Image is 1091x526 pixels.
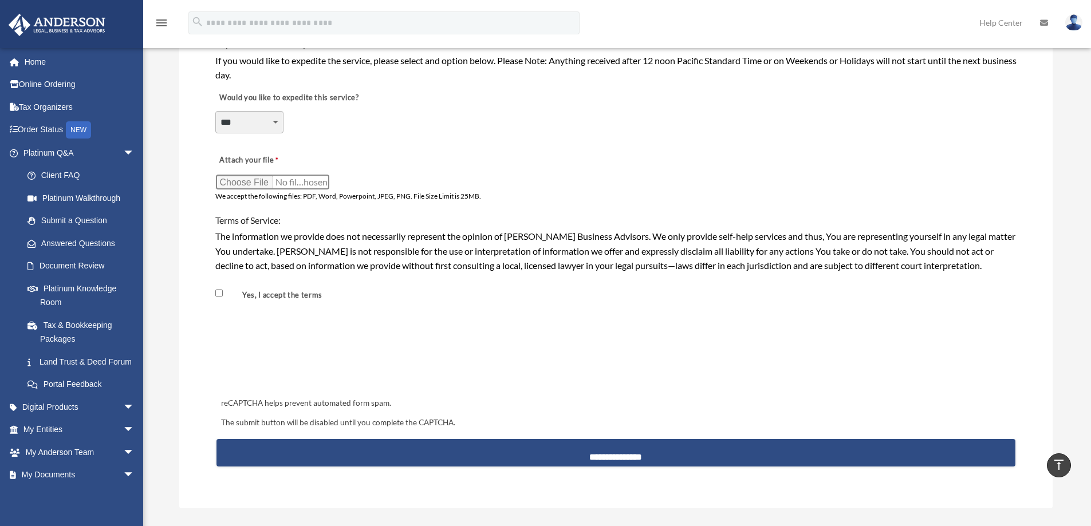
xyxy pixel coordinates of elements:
[8,73,152,96] a: Online Ordering
[1065,14,1082,31] img: User Pic
[8,96,152,118] a: Tax Organizers
[16,277,152,314] a: Platinum Knowledge Room
[216,397,1015,410] div: reCAPTCHA helps prevent automated form spam.
[8,441,152,464] a: My Anderson Teamarrow_drop_down
[16,232,152,255] a: Answered Questions
[123,486,146,509] span: arrow_drop_down
[123,141,146,165] span: arrow_drop_down
[8,396,152,418] a: Digital Productsarrow_drop_down
[215,214,1017,227] h4: Terms of Service:
[8,118,152,142] a: Order StatusNEW
[1052,458,1066,472] i: vertical_align_top
[215,192,481,200] span: We accept the following files: PDF, Word, Powerpoint, JPEG, PNG. File Size Limit is 25MB.
[8,486,152,509] a: Online Learningarrow_drop_down
[66,121,91,139] div: NEW
[16,314,152,350] a: Tax & Bookkeeping Packages
[215,90,362,106] label: Would you like to expedite this service?
[16,255,146,278] a: Document Review
[16,209,152,232] a: Submit a Question
[123,441,146,464] span: arrow_drop_down
[5,14,109,36] img: Anderson Advisors Platinum Portal
[218,329,392,374] iframe: reCAPTCHA
[191,15,204,28] i: search
[215,229,1017,273] div: The information we provide does not necessarily represent the opinion of [PERSON_NAME] Business A...
[215,53,1017,82] div: If you would like to expedite the service, please select and option below. Please Note: Anything ...
[16,164,152,187] a: Client FAQ
[8,141,152,164] a: Platinum Q&Aarrow_drop_down
[8,464,152,487] a: My Documentsarrow_drop_down
[155,20,168,30] a: menu
[155,16,168,30] i: menu
[8,418,152,441] a: My Entitiesarrow_drop_down
[216,416,1015,430] div: The submit button will be disabled until you complete the CAPTCHA.
[16,350,152,373] a: Land Trust & Deed Forum
[1047,453,1071,477] a: vertical_align_top
[16,373,152,396] a: Portal Feedback
[123,464,146,487] span: arrow_drop_down
[225,290,327,300] label: Yes, I accept the terms
[215,152,330,168] label: Attach your file
[16,187,152,209] a: Platinum Walkthrough
[123,396,146,419] span: arrow_drop_down
[123,418,146,442] span: arrow_drop_down
[8,50,152,73] a: Home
